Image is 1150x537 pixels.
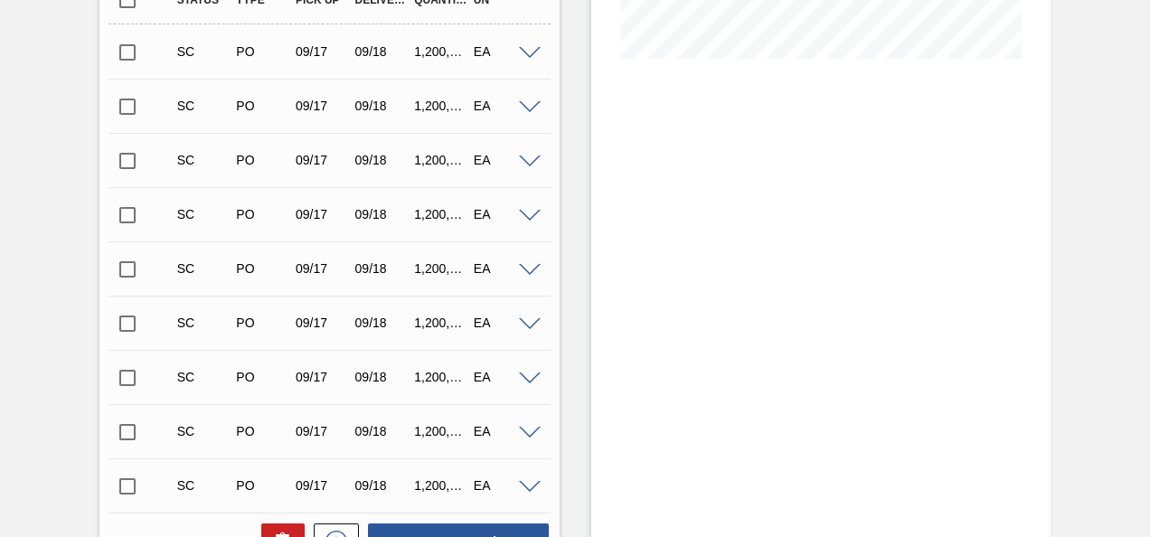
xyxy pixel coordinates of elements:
[231,44,295,59] div: Purchase order
[291,478,354,493] div: 09/17/2025
[231,261,295,276] div: Purchase order
[231,478,295,493] div: Purchase order
[231,316,295,330] div: Purchase order
[291,370,354,384] div: 09/17/2025
[173,316,236,330] div: Suggestion Created
[410,261,473,276] div: 1,200,000.000
[469,424,533,438] div: EA
[351,316,414,330] div: 09/18/2025
[231,99,295,113] div: Purchase order
[351,44,414,59] div: 09/18/2025
[291,99,354,113] div: 09/17/2025
[469,478,533,493] div: EA
[469,207,533,221] div: EA
[469,261,533,276] div: EA
[291,153,354,167] div: 09/17/2025
[173,99,236,113] div: Suggestion Created
[410,44,473,59] div: 1,200,000.000
[469,44,533,59] div: EA
[410,316,473,330] div: 1,200,000.000
[291,261,354,276] div: 09/17/2025
[291,316,354,330] div: 09/17/2025
[351,370,414,384] div: 09/18/2025
[351,424,414,438] div: 09/18/2025
[291,424,354,438] div: 09/17/2025
[351,207,414,221] div: 09/18/2025
[291,44,354,59] div: 09/17/2025
[173,370,236,384] div: Suggestion Created
[351,153,414,167] div: 09/18/2025
[469,153,533,167] div: EA
[410,370,473,384] div: 1,200,000.000
[173,44,236,59] div: Suggestion Created
[410,478,473,493] div: 1,200,000.000
[173,261,236,276] div: Suggestion Created
[173,207,236,221] div: Suggestion Created
[351,99,414,113] div: 09/18/2025
[469,99,533,113] div: EA
[173,478,236,493] div: Suggestion Created
[291,207,354,221] div: 09/17/2025
[410,424,473,438] div: 1,200,000.000
[231,424,295,438] div: Purchase order
[231,153,295,167] div: Purchase order
[469,370,533,384] div: EA
[173,424,236,438] div: Suggestion Created
[410,99,473,113] div: 1,200,000.000
[410,207,473,221] div: 1,200,000.000
[469,316,533,330] div: EA
[351,261,414,276] div: 09/18/2025
[173,153,236,167] div: Suggestion Created
[410,153,473,167] div: 1,200,000.000
[231,207,295,221] div: Purchase order
[351,478,414,493] div: 09/18/2025
[231,370,295,384] div: Purchase order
